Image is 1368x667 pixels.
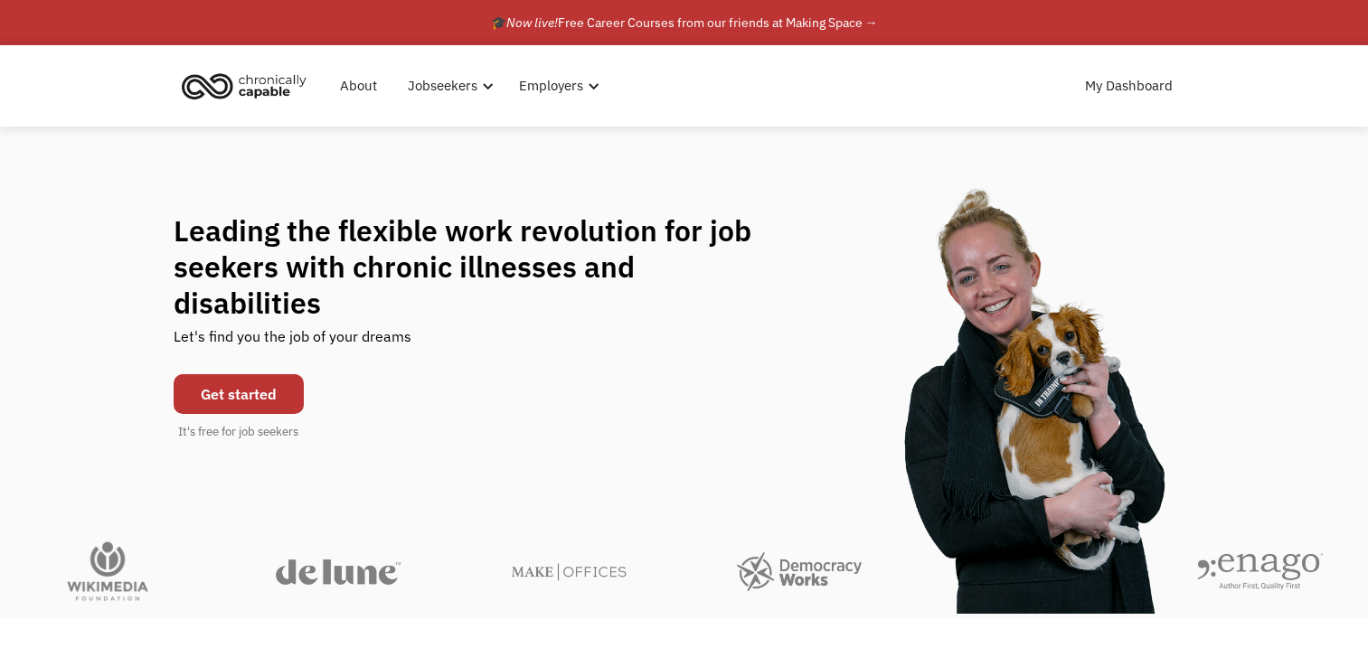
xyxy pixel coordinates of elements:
div: Employers [519,75,583,97]
div: It's free for job seekers [178,423,298,441]
a: home [176,66,320,106]
a: About [329,57,388,115]
h1: Leading the flexible work revolution for job seekers with chronic illnesses and disabilities [174,212,787,321]
div: 🎓 Free Career Courses from our friends at Making Space → [491,12,878,33]
div: Jobseekers [408,75,477,97]
em: Now live! [506,14,558,31]
div: Let's find you the job of your dreams [174,321,411,365]
img: Chronically Capable logo [176,66,312,106]
div: Employers [508,57,605,115]
a: Get started [174,374,304,414]
div: Jobseekers [397,57,499,115]
a: My Dashboard [1074,57,1184,115]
